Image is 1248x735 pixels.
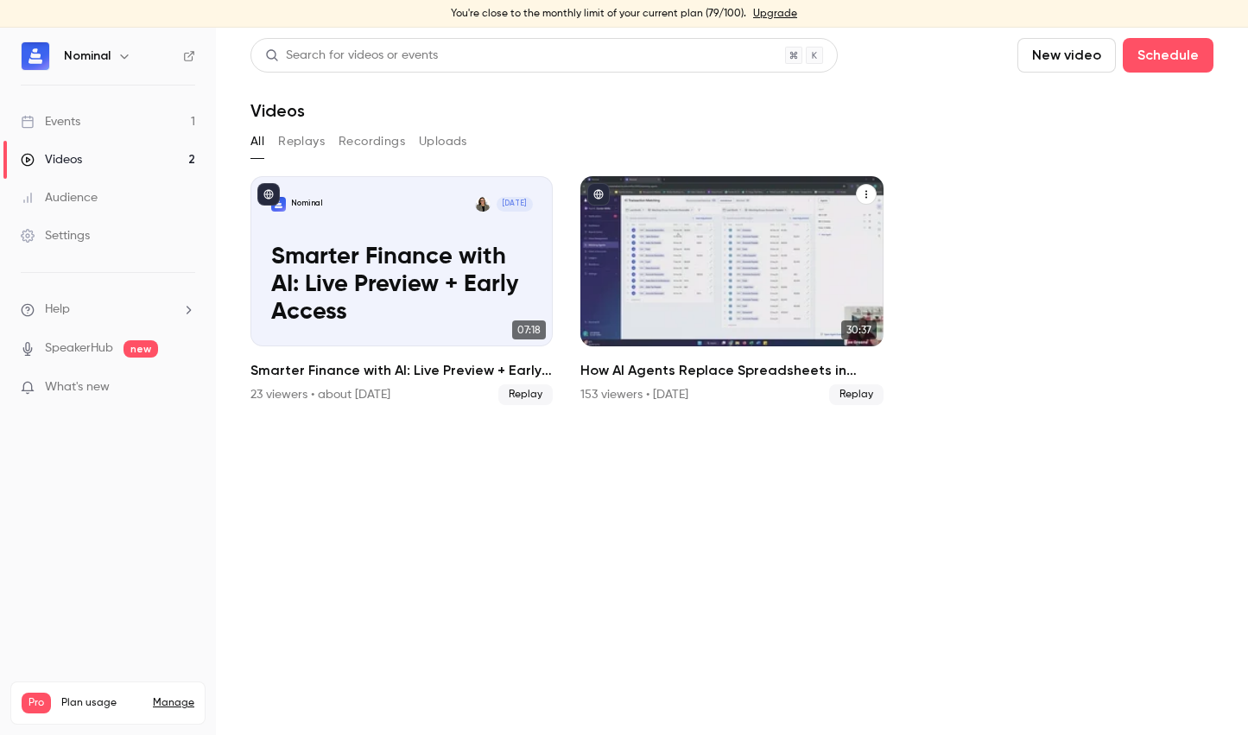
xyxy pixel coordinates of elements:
[21,301,195,319] li: help-dropdown-opener
[250,360,553,381] h2: Smarter Finance with AI: Live Preview + Early Access
[250,386,390,403] div: 23 viewers • about [DATE]
[1017,38,1116,73] button: New video
[45,301,70,319] span: Help
[250,128,264,155] button: All
[21,113,80,130] div: Events
[580,176,883,405] a: 30:37How AI Agents Replace Spreadsheets in Modern Accounting153 viewers • [DATE]Replay
[580,176,883,405] li: How AI Agents Replace Spreadsheets in Modern Accounting
[64,48,111,65] h6: Nominal
[291,199,323,209] p: Nominal
[512,320,546,339] span: 07:18
[587,183,610,206] button: published
[250,176,553,405] a: Smarter Finance with AI: Live Preview + Early AccessNominalStephanie, Montelius[DATE]Smarter Fina...
[265,47,438,65] div: Search for videos or events
[580,386,688,403] div: 153 viewers • [DATE]
[61,696,143,710] span: Plan usage
[419,128,467,155] button: Uploads
[45,339,113,358] a: SpeakerHub
[271,244,533,326] p: Smarter Finance with AI: Live Preview + Early Access
[21,151,82,168] div: Videos
[250,176,553,405] li: Smarter Finance with AI: Live Preview + Early Access
[250,100,305,121] h1: Videos
[278,128,325,155] button: Replays
[250,38,1213,725] section: Videos
[580,360,883,381] h2: How AI Agents Replace Spreadsheets in Modern Accounting
[475,197,491,212] img: Stephanie, Montelius
[339,128,405,155] button: Recordings
[124,340,158,358] span: new
[21,189,98,206] div: Audience
[841,320,877,339] span: 30:37
[45,378,110,396] span: What's new
[22,693,51,713] span: Pro
[250,176,1213,405] ul: Videos
[153,696,194,710] a: Manage
[257,183,280,206] button: published
[498,384,553,405] span: Replay
[829,384,884,405] span: Replay
[753,7,797,21] a: Upgrade
[22,42,49,70] img: Nominal
[497,197,533,212] span: [DATE]
[21,227,90,244] div: Settings
[1123,38,1213,73] button: Schedule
